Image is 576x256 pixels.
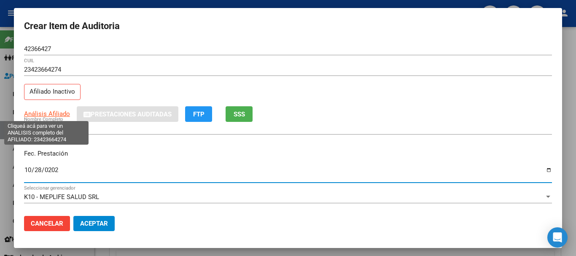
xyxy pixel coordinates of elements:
[31,220,63,227] span: Cancelar
[77,106,178,122] button: Prestaciones Auditadas
[73,216,115,231] button: Aceptar
[234,110,245,118] span: SSS
[185,106,212,122] button: FTP
[24,84,81,100] p: Afiliado Inactivo
[91,110,172,118] span: Prestaciones Auditadas
[24,18,552,34] h2: Crear Item de Auditoria
[80,220,108,227] span: Aceptar
[226,106,253,122] button: SSS
[24,216,70,231] button: Cancelar
[24,149,552,159] p: Fec. Prestación
[547,227,568,248] div: Open Intercom Messenger
[24,110,70,118] span: Análisis Afiliado
[193,110,205,118] span: FTP
[24,193,99,201] span: K10 - MEPLIFE SALUD SRL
